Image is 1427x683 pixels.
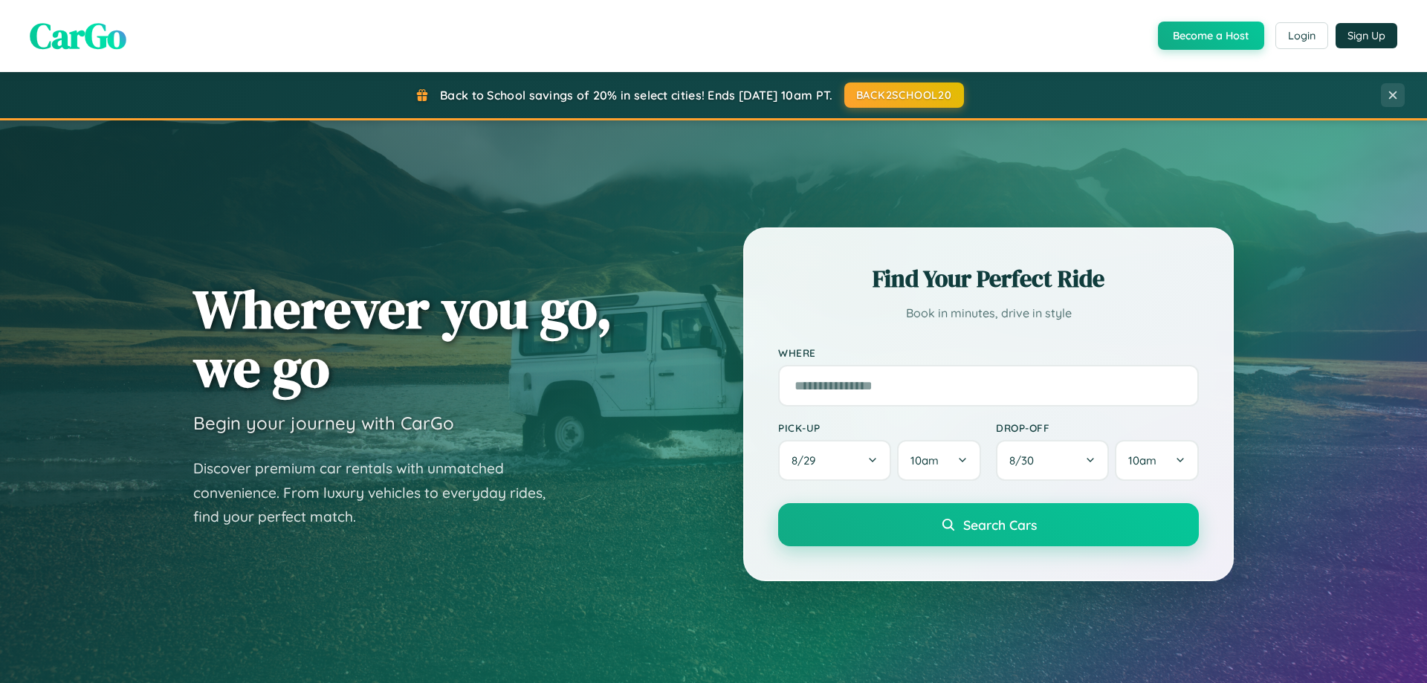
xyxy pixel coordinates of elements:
label: Drop-off [996,421,1199,434]
span: 10am [1128,453,1156,467]
p: Discover premium car rentals with unmatched convenience. From luxury vehicles to everyday rides, ... [193,456,565,529]
button: Sign Up [1336,23,1397,48]
button: BACK2SCHOOL20 [844,82,964,108]
span: 10am [910,453,939,467]
button: 10am [1115,440,1199,481]
p: Book in minutes, drive in style [778,302,1199,324]
h3: Begin your journey with CarGo [193,412,454,434]
span: 8 / 29 [792,453,823,467]
label: Pick-up [778,421,981,434]
span: Back to School savings of 20% in select cities! Ends [DATE] 10am PT. [440,88,832,103]
label: Where [778,346,1199,359]
button: Search Cars [778,503,1199,546]
button: Login [1275,22,1328,49]
span: Search Cars [963,517,1037,533]
span: CarGo [30,11,126,60]
button: 8/30 [996,440,1109,481]
button: 8/29 [778,440,891,481]
button: Become a Host [1158,22,1264,50]
h2: Find Your Perfect Ride [778,262,1199,295]
button: 10am [897,440,981,481]
span: 8 / 30 [1009,453,1041,467]
h1: Wherever you go, we go [193,279,612,397]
